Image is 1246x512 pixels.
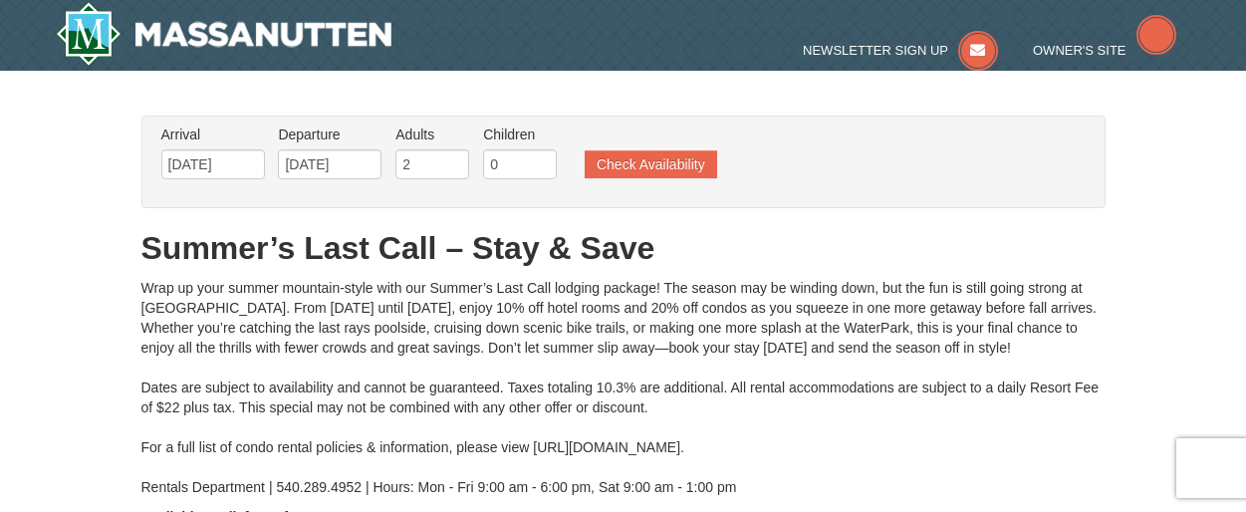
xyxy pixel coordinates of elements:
button: Check Availability [585,150,717,178]
label: Arrival [161,125,265,144]
span: Owner's Site [1033,43,1126,58]
label: Children [483,125,557,144]
span: Newsletter Sign Up [803,43,948,58]
h1: Summer’s Last Call – Stay & Save [141,228,1106,268]
img: Massanutten Resort Logo [56,2,392,66]
div: Wrap up your summer mountain-style with our Summer’s Last Call lodging package! The season may be... [141,278,1106,497]
a: Newsletter Sign Up [803,43,998,58]
label: Departure [278,125,381,144]
a: Massanutten Resort [56,2,392,66]
label: Adults [395,125,469,144]
a: Owner's Site [1033,43,1176,58]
